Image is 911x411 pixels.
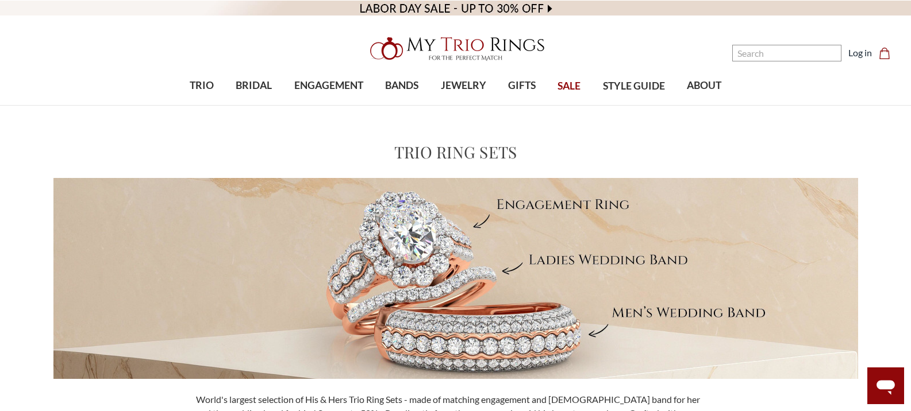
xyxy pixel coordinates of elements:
a: ENGAGEMENT [283,67,374,104]
span: GIFTS [508,78,536,93]
img: Meet Your Perfect Match MyTrioRings [53,178,858,379]
svg: cart.cart_preview [879,48,890,59]
span: STYLE GUIDE [603,79,665,94]
a: JEWELRY [429,67,497,104]
span: BANDS [385,78,418,93]
a: BRIDAL [225,67,283,104]
a: TRIO [179,67,225,104]
img: My Trio Rings [364,30,548,67]
button: submenu toggle [396,104,408,106]
a: SALE [547,68,591,105]
a: Cart with 0 items [879,46,897,60]
span: TRIO [190,78,214,93]
a: Log in [848,46,872,60]
a: GIFTS [497,67,547,104]
span: JEWELRY [441,78,486,93]
h1: Trio Ring Sets [394,140,517,164]
span: ENGAGEMENT [294,78,363,93]
a: BANDS [374,67,429,104]
button: submenu toggle [516,104,528,106]
a: STYLE GUIDE [591,68,675,105]
button: submenu toggle [323,104,335,106]
button: submenu toggle [196,104,207,106]
input: Search [732,45,841,61]
span: SALE [558,79,581,94]
button: submenu toggle [248,104,260,106]
span: BRIDAL [236,78,272,93]
button: submenu toggle [458,104,469,106]
a: My Trio Rings [264,30,647,67]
